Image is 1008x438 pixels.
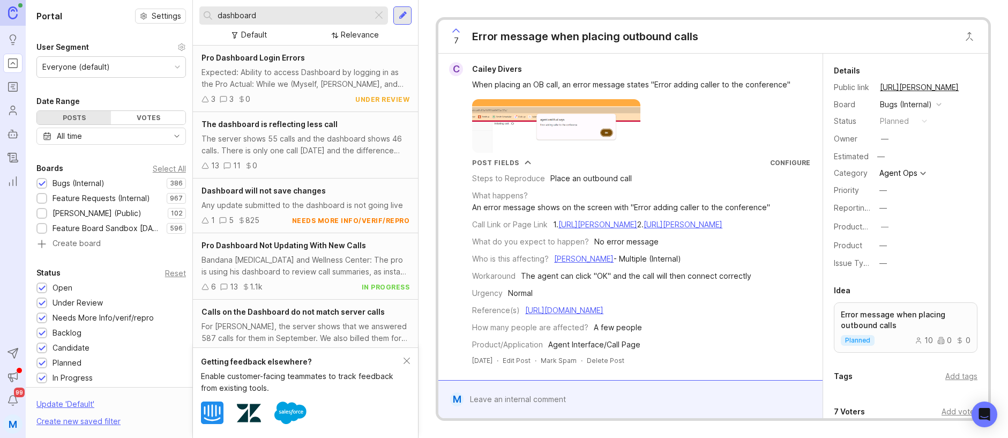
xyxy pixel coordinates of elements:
div: Agent Ops [879,169,917,177]
div: Any update submitted to the dashboard is not going live [201,199,410,211]
a: Pro Dashboard Login ErrorsExpected: Ability to access Dashboard by logging in as the Pro Actual: ... [193,46,419,112]
div: Bugs (Internal) [53,177,104,189]
span: Settings [152,11,181,21]
a: CCailey Divers [443,62,531,76]
div: Public link [834,81,871,93]
div: — [879,240,887,251]
div: 0 [937,337,952,344]
div: Feature Requests (Internal) [53,192,150,204]
div: Everyone (default) [42,61,110,73]
div: Under Review [53,297,103,309]
div: Bugs (Internal) [880,99,932,110]
div: - Multiple (Internal) [554,253,681,265]
div: Boards [36,162,63,175]
div: Reset [165,270,186,276]
span: Calls on the Dashboard do not match server calls [201,307,385,316]
div: Votes [111,111,185,124]
div: Delete Post [587,356,624,365]
div: What do you expect to happen? [472,236,589,248]
span: Cailey Divers [472,64,522,73]
div: When placing an OB call, an error message states "Error adding caller to the conference" [472,79,801,91]
a: [DATE] [472,356,492,365]
div: 0 [252,160,257,172]
div: 1 [211,214,215,226]
p: 596 [170,224,183,233]
div: 3 [211,93,215,105]
div: in progress [362,283,410,292]
div: 13 [211,160,219,172]
img: https://canny-assets.io/images/62e933d6df47c9b162942a8be40163e4.png [472,99,640,153]
div: Product/Application [472,339,543,351]
button: M [3,414,23,434]
div: — [879,202,887,214]
div: C [449,62,463,76]
button: Post Fields [472,158,531,167]
a: [URL][DOMAIN_NAME] [525,306,603,315]
div: Status [834,115,871,127]
div: · [535,356,536,365]
label: Issue Type [834,258,873,268]
a: Settings [135,9,186,24]
div: — [874,150,888,164]
p: 386 [170,179,183,188]
a: Create board [36,240,186,249]
a: Ideas [3,30,23,49]
a: Reporting [3,172,23,191]
div: Enable customer-facing teammates to track feedback from existing tools. [201,370,404,394]
button: ProductboardID [878,220,892,234]
div: Default [241,29,267,41]
svg: toggle icon [168,132,185,140]
p: planned [845,336,870,345]
div: Estimated [834,153,869,160]
div: 11 [233,160,241,172]
div: Open [53,282,72,294]
div: — [879,184,887,196]
div: 1. 2. [553,219,722,231]
div: Feature Board Sandbox [DATE] [53,222,161,234]
div: Normal [508,287,533,299]
div: Bandana [MEDICAL_DATA] and Wellness Center: The pro is using his dashboard to review call summari... [201,254,410,278]
span: 99 [14,388,25,397]
h1: Portal [36,10,62,23]
div: Date Range [36,95,80,108]
div: Post Fields [472,158,519,167]
div: Idea [834,284,850,297]
div: Tags [834,370,853,383]
img: Canny Home [8,6,18,19]
a: Roadmaps [3,77,23,96]
label: Priority [834,185,859,195]
div: Expected: Ability to access Dashboard by logging in as the Pro Actual: While we (Myself, [PERSON_... [201,66,410,90]
div: Backlog [53,327,81,339]
a: [URL][PERSON_NAME] [644,220,722,229]
input: Search... [218,10,369,21]
div: M [450,392,464,406]
button: Mark Spam [541,356,577,365]
a: Changelog [3,148,23,167]
button: Notifications [3,391,23,410]
a: [URL][PERSON_NAME] [877,80,962,94]
button: Announcements [3,367,23,387]
div: Edit Post [503,356,531,365]
div: Candidate [53,342,89,354]
div: Workaround [472,270,516,282]
a: [PERSON_NAME] [554,254,614,263]
label: Reporting Team [834,203,891,212]
time: [DATE] [472,357,492,365]
div: 3 [229,93,234,105]
a: Configure [770,159,810,167]
div: 6 [211,281,216,293]
div: Status [36,266,61,279]
div: Details [834,64,860,77]
a: Pro Dashboard Not Updating With New CallsBandana [MEDICAL_DATA] and Wellness Center: The pro is u... [193,233,419,300]
div: · [581,356,583,365]
a: Users [3,101,23,120]
a: [URL][PERSON_NAME] [558,220,637,229]
p: Error message when placing outbound calls [841,309,970,331]
div: Needs More Info/verif/repro [53,312,154,324]
span: Pro Dashboard Not Updating With New Calls [201,241,366,250]
div: For [PERSON_NAME], the server shows that we answered 587 calls for them in September. We also bil... [201,321,410,344]
button: Send to Autopilot [3,344,23,363]
div: needs more info/verif/repro [292,216,410,225]
div: No error message [594,236,659,248]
